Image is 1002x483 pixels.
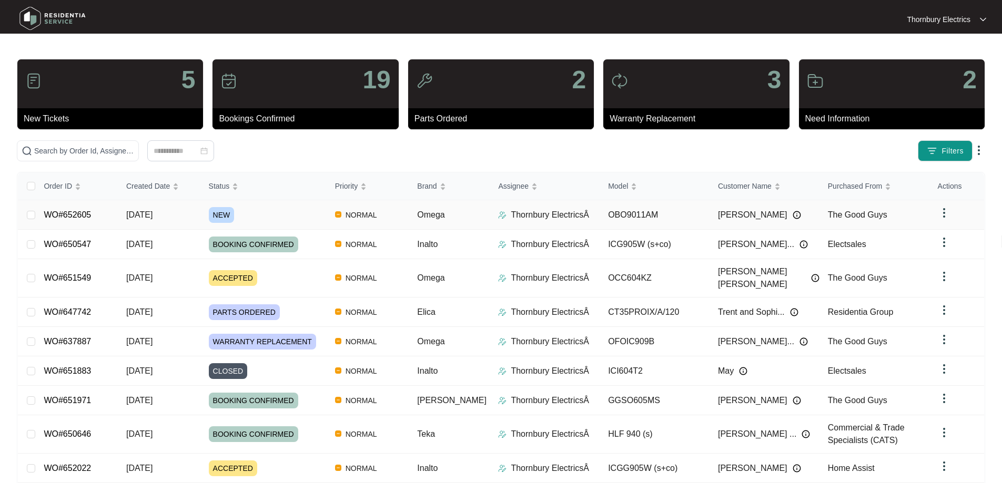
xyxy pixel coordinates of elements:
[811,274,819,282] img: Info icon
[572,67,586,93] p: 2
[828,180,882,192] span: Purchased From
[417,240,438,249] span: Inalto
[498,274,507,282] img: Assigner Icon
[209,180,230,192] span: Status
[600,259,710,297] td: OCC604KZ
[511,306,589,318] p: Thornbury ElectricsÂ
[498,180,529,192] span: Assignee
[181,67,196,93] p: 5
[718,265,806,291] span: [PERSON_NAME] [PERSON_NAME]
[126,180,170,192] span: Created Date
[918,140,973,161] button: filter iconFilters
[799,337,808,346] img: Info icon
[126,210,153,219] span: [DATE]
[828,273,887,282] span: The Good Guys
[341,209,381,221] span: NORMAL
[417,210,444,219] span: Omega
[828,396,887,405] span: The Good Guys
[417,396,487,405] span: [PERSON_NAME]
[498,240,507,249] img: Assigner Icon
[44,464,91,472] a: WO#652022
[600,172,710,200] th: Model
[341,272,381,284] span: NORMAL
[44,366,91,375] a: WO#651883
[938,270,950,283] img: dropdown arrow
[600,356,710,386] td: ICI604T2
[973,144,985,157] img: dropdown arrow
[209,426,298,442] span: BOOKING CONFIRMED
[417,273,444,282] span: Omega
[417,464,438,472] span: Inalto
[807,73,824,89] img: icon
[718,306,785,318] span: Trent and Sophi...
[200,172,327,200] th: Status
[219,112,398,125] p: Bookings Confirmed
[490,172,600,200] th: Assignee
[511,272,589,284] p: Thornbury ElectricsÂ
[34,145,134,157] input: Search by Order Id, Assignee Name, Customer Name, Brand and Model
[126,337,153,346] span: [DATE]
[335,465,341,471] img: Vercel Logo
[600,200,710,230] td: OBO9011AM
[209,237,298,252] span: BOOKING CONFIRMED
[417,180,437,192] span: Brand
[35,172,118,200] th: Order ID
[963,67,977,93] p: 2
[767,67,782,93] p: 3
[209,207,235,223] span: NEW
[327,172,409,200] th: Priority
[126,307,153,316] span: [DATE]
[335,211,341,218] img: Vercel Logo
[341,394,381,407] span: NORMAL
[341,365,381,377] span: NORMAL
[799,240,808,249] img: Info icon
[819,172,929,200] th: Purchased From
[209,460,257,476] span: ACCEPTED
[511,238,589,251] p: Thornbury ElectricsÂ
[417,337,444,346] span: Omega
[828,464,875,472] span: Home Assist
[600,230,710,259] td: ICG905W (s+co)
[790,308,798,316] img: Info icon
[511,428,589,440] p: Thornbury ElectricsÂ
[718,428,796,440] span: [PERSON_NAME] ...
[341,462,381,475] span: NORMAL
[417,307,436,316] span: Elica
[44,396,91,405] a: WO#651971
[980,17,986,22] img: dropdown arrow
[118,172,200,200] th: Created Date
[793,396,801,405] img: Info icon
[828,423,905,445] span: Commercial & Trade Specialists (CATS)
[498,396,507,405] img: Assigner Icon
[44,307,91,316] a: WO#647742
[611,73,628,89] img: icon
[126,366,153,375] span: [DATE]
[16,3,89,34] img: residentia service logo
[341,306,381,318] span: NORMAL
[25,73,42,89] img: icon
[511,394,589,407] p: Thornbury ElectricsÂ
[718,180,772,192] span: Customer Name
[44,273,91,282] a: WO#651549
[335,241,341,247] img: Vercel Logo
[600,297,710,327] td: CT35PROIX/A/120
[498,464,507,472] img: Assigner Icon
[362,67,390,93] p: 19
[710,172,819,200] th: Customer Name
[220,73,237,89] img: icon
[498,308,507,316] img: Assigner Icon
[805,112,985,125] p: Need Information
[938,426,950,439] img: dropdown arrow
[718,394,787,407] span: [PERSON_NAME]
[828,337,887,346] span: The Good Guys
[341,428,381,440] span: NORMAL
[828,307,894,316] span: Residentia Group
[126,240,153,249] span: [DATE]
[802,430,810,438] img: Info icon
[938,236,950,249] img: dropdown arrow
[126,273,153,282] span: [DATE]
[126,429,153,438] span: [DATE]
[793,211,801,219] img: Info icon
[718,238,794,251] span: [PERSON_NAME]...
[938,207,950,219] img: dropdown arrow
